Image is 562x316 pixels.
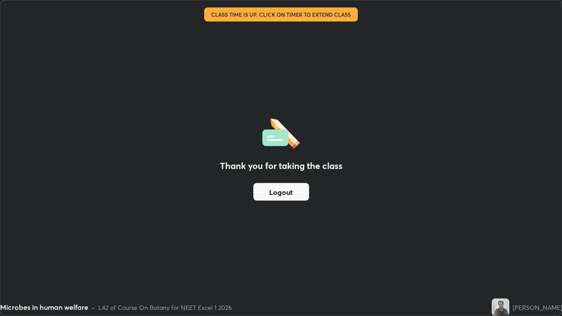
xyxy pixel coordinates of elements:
button: Logout [253,183,309,201]
img: offlineFeedback.1438e8b3.svg [262,115,300,149]
h2: Thank you for taking the class [220,159,342,172]
img: 7056fc0cb03b4b159e31ab37dd4bfa12.jpg [492,298,509,316]
div: [PERSON_NAME] [513,303,562,312]
div: • [92,303,95,312]
div: L42 of Course On Botany for NEET Excel 1 2026 [98,303,232,312]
